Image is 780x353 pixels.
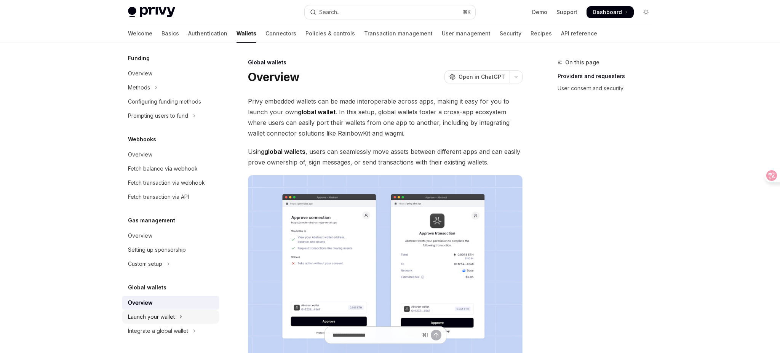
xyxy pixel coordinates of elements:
[122,243,219,257] a: Setting up sponsorship
[128,298,152,307] div: Overview
[587,6,634,18] a: Dashboard
[122,95,219,109] a: Configuring funding methods
[128,150,152,159] div: Overview
[558,70,658,82] a: Providers and requesters
[128,259,162,268] div: Custom setup
[128,54,150,63] h5: Funding
[122,176,219,190] a: Fetch transaction via webhook
[128,326,188,335] div: Integrate a global wallet
[463,9,471,15] span: ⌘ K
[237,24,256,43] a: Wallets
[128,283,166,292] h5: Global wallets
[128,231,152,240] div: Overview
[122,148,219,161] a: Overview
[265,24,296,43] a: Connectors
[122,324,219,338] button: Toggle Integrate a global wallet section
[248,59,523,66] div: Global wallets
[128,69,152,78] div: Overview
[128,192,189,201] div: Fetch transaction via API
[444,70,510,83] button: Open in ChatGPT
[556,8,577,16] a: Support
[431,330,441,340] button: Send message
[128,216,175,225] h5: Gas management
[161,24,179,43] a: Basics
[248,146,523,168] span: Using , users can seamlessly move assets between different apps and can easily prove ownership of...
[298,108,336,116] strong: global wallet
[122,229,219,243] a: Overview
[332,327,419,343] input: Ask a question...
[128,135,156,144] h5: Webhooks
[248,70,299,84] h1: Overview
[305,5,475,19] button: Open search
[128,83,150,92] div: Methods
[248,96,523,139] span: Privy embedded wallets can be made interoperable across apps, making it easy for you to launch yo...
[561,24,597,43] a: API reference
[459,73,505,81] span: Open in ChatGPT
[264,148,305,155] strong: global wallets
[593,8,622,16] span: Dashboard
[442,24,491,43] a: User management
[122,296,219,310] a: Overview
[128,111,188,120] div: Prompting users to fund
[305,24,355,43] a: Policies & controls
[122,162,219,176] a: Fetch balance via webhook
[364,24,433,43] a: Transaction management
[319,8,340,17] div: Search...
[122,190,219,204] a: Fetch transaction via API
[122,67,219,80] a: Overview
[128,97,201,106] div: Configuring funding methods
[128,164,198,173] div: Fetch balance via webhook
[128,178,205,187] div: Fetch transaction via webhook
[532,8,547,16] a: Demo
[565,58,599,67] span: On this page
[558,82,658,94] a: User consent and security
[531,24,552,43] a: Recipes
[122,81,219,94] button: Toggle Methods section
[500,24,521,43] a: Security
[128,24,152,43] a: Welcome
[128,245,186,254] div: Setting up sponsorship
[122,310,219,324] button: Toggle Launch your wallet section
[122,109,219,123] button: Toggle Prompting users to fund section
[128,7,175,18] img: light logo
[188,24,227,43] a: Authentication
[122,257,219,271] button: Toggle Custom setup section
[640,6,652,18] button: Toggle dark mode
[128,312,175,321] div: Launch your wallet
